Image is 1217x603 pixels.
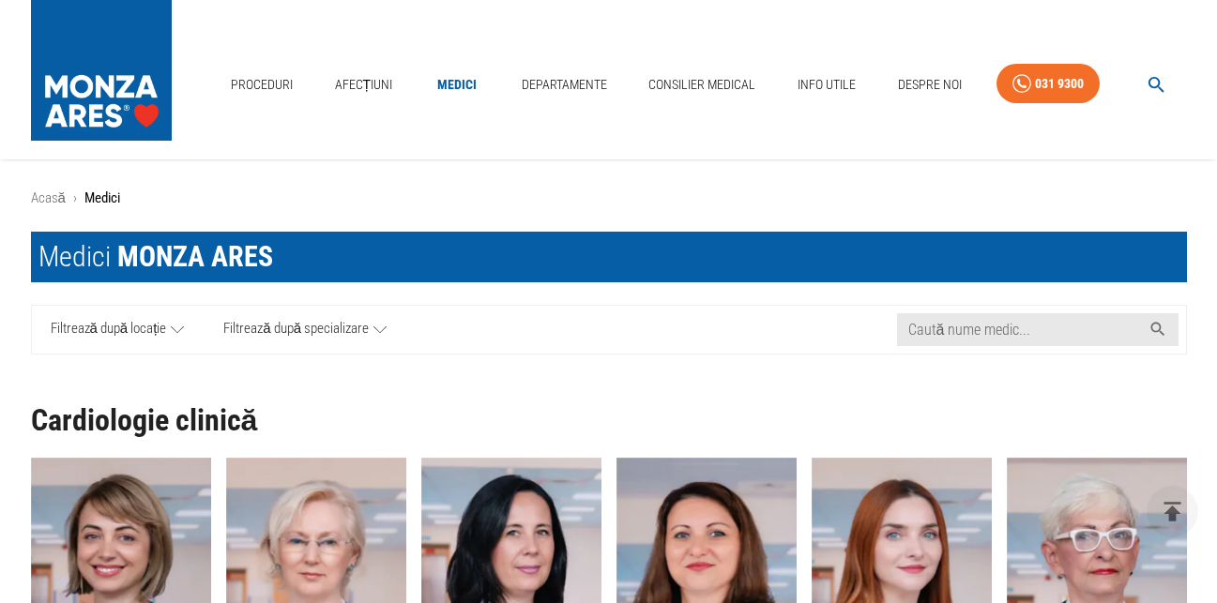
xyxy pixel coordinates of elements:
[790,66,863,104] a: Info Utile
[223,66,300,104] a: Proceduri
[31,188,1187,209] nav: breadcrumb
[204,306,406,354] a: Filtrează după specializare
[1147,486,1198,537] button: delete
[38,239,273,275] div: Medici
[117,240,273,273] span: MONZA ARES
[223,318,369,341] span: Filtrează după specializare
[641,66,763,104] a: Consilier Medical
[890,66,969,104] a: Despre Noi
[31,189,66,206] a: Acasă
[514,66,615,104] a: Departamente
[32,306,205,354] a: Filtrează după locație
[427,66,487,104] a: Medici
[84,188,120,209] p: Medici
[31,404,1187,437] h1: Cardiologie clinică
[51,318,167,341] span: Filtrează după locație
[1035,72,1084,96] div: 031 9300
[996,64,1100,104] a: 031 9300
[73,188,77,209] li: ›
[327,66,401,104] a: Afecțiuni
